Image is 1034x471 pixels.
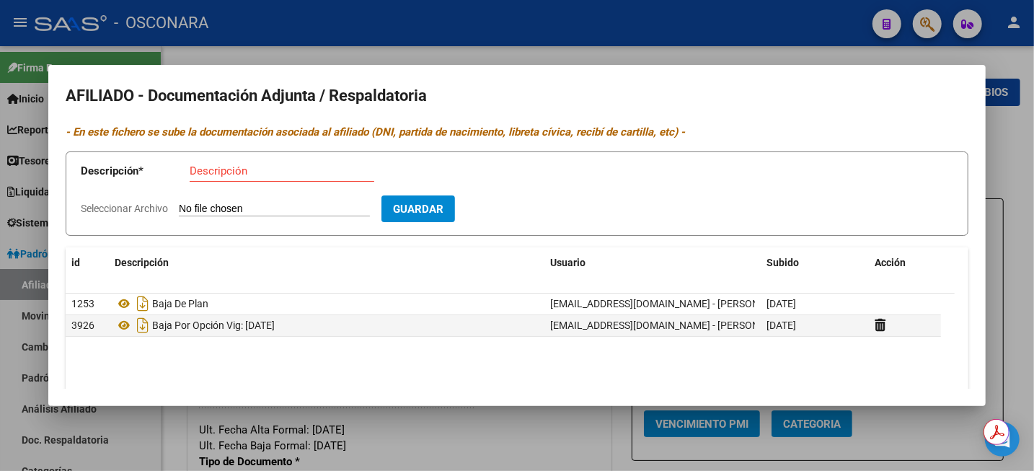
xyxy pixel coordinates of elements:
datatable-header-cell: Usuario [544,247,761,278]
span: 1253 [71,298,94,309]
span: Subido [766,257,799,268]
span: [EMAIL_ADDRESS][DOMAIN_NAME] - [PERSON_NAME] [550,320,795,331]
span: Guardar [393,203,443,216]
span: [EMAIL_ADDRESS][DOMAIN_NAME] - [PERSON_NAME] [550,298,795,309]
span: Seleccionar Archivo [81,203,168,214]
i: Descargar documento [133,292,152,315]
span: [DATE] [766,320,796,331]
i: - En este fichero se sube la documentación asociada al afiliado (DNI, partida de nacimiento, libr... [66,126,685,138]
span: 3926 [71,320,94,331]
button: Guardar [381,195,455,222]
datatable-header-cell: Subido [761,247,869,278]
span: [DATE] [766,298,796,309]
span: Descripción [115,257,169,268]
datatable-header-cell: id [66,247,109,278]
i: Descargar documento [133,314,152,337]
span: Usuario [550,257,586,268]
p: Descripción [81,163,190,180]
datatable-header-cell: Descripción [109,247,544,278]
span: id [71,257,80,268]
h2: AFILIADO - Documentación Adjunta / Respaldatoria [66,82,968,110]
span: Baja De Plan [152,298,208,309]
datatable-header-cell: Acción [869,247,941,278]
span: Baja Por Opción Vig: [DATE] [152,320,275,331]
span: Acción [875,257,906,268]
